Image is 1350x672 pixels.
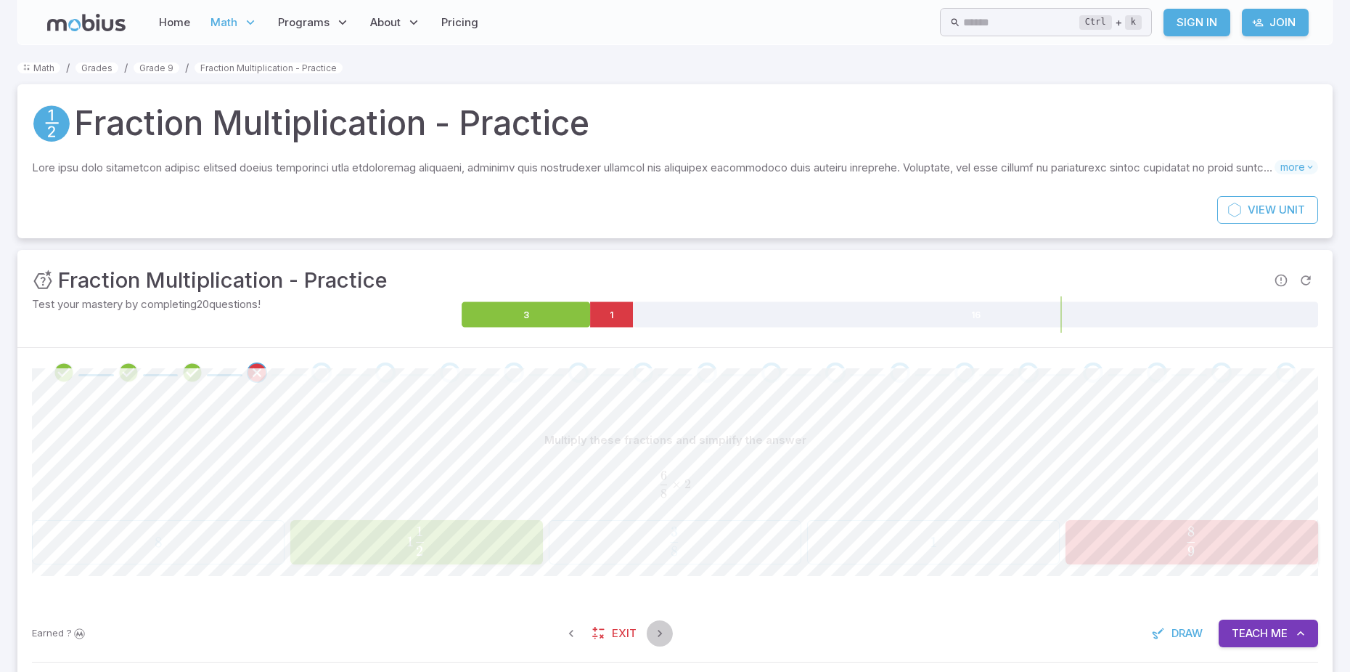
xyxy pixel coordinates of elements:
div: Review your answer [118,363,139,383]
a: Fractions/Decimals [32,104,71,143]
span: 2 [684,477,691,492]
a: Fraction Multiplication - Practice [195,62,343,73]
button: Draw [1144,620,1213,647]
p: Lore ipsu dolo sitametcon adipisc elitsed doeius temporinci utla etdoloremag aliquaeni, adminimv ... [32,160,1275,176]
p: Sign In to earn Mobius dollars [32,626,87,641]
a: Grade 9 [134,62,179,73]
div: Go to the next question [890,363,910,383]
div: Go to the next question [761,363,782,383]
a: Exit [584,620,647,647]
h3: Fraction Multiplication - Practice [58,264,388,296]
li: / [66,60,70,76]
span: About [370,15,401,31]
span: Draw [1171,626,1203,641]
div: Go to the next question [440,363,460,383]
div: Go to the next question [633,363,653,383]
kbd: Ctrl [1079,15,1112,30]
span: 8 [1187,523,1195,541]
div: Go to the next question [1018,363,1039,383]
span: 1 [416,523,424,541]
span: View [1248,202,1276,218]
span: Unit [1279,202,1305,218]
div: Go to the next question [1211,363,1232,383]
a: Sign In [1163,9,1230,36]
a: Pricing [437,6,483,39]
span: 9 [1187,543,1195,561]
span: Teach [1232,626,1268,641]
span: 6 [660,468,667,483]
div: Go to the next question [311,363,332,383]
div: Go to the next question [1083,363,1103,383]
span: × [671,477,682,492]
div: Go to the next question [825,363,846,383]
a: ViewUnit [1217,196,1318,224]
span: Earned [32,626,64,641]
span: 2 [416,543,424,561]
li: / [185,60,189,76]
span: ? [67,626,72,641]
a: Math [17,62,60,73]
span: Refresh Question [1293,268,1318,293]
span: 1 [406,533,414,551]
a: Home [155,6,195,39]
div: Go to the next question [375,363,396,383]
div: Review your answer [182,363,202,383]
span: Report an issue with the question [1269,268,1293,293]
div: Go to the next question [697,363,717,383]
div: Review your answer [247,363,267,383]
div: Review your answer [54,363,74,383]
a: Grades [75,62,118,73]
div: Go to the next question [954,363,975,383]
li: / [124,60,128,76]
span: Me [1271,626,1288,641]
span: Math [210,15,237,31]
span: Previous Question [558,620,584,647]
span: ​ [667,471,668,488]
span: ​ [1195,527,1196,546]
p: Multiply these fractions and simplify the answer [544,432,806,448]
span: 8 [660,486,667,501]
div: Go to the next question [568,363,589,383]
span: Exit [612,626,637,641]
h1: Fraction Multiplication - Practice [74,99,589,148]
span: Programs [278,15,330,31]
span: Next Question [647,620,673,647]
div: Go to the next question [1147,363,1167,383]
p: Test your mastery by completing 20 questions! [32,296,459,312]
button: TeachMe [1219,620,1318,647]
span: ​ [424,527,425,546]
div: + [1079,14,1142,31]
kbd: k [1125,15,1142,30]
div: Go to the next question [504,363,524,383]
a: Join [1242,9,1309,36]
nav: breadcrumb [17,60,1333,76]
div: Go to the next question [1276,363,1296,383]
